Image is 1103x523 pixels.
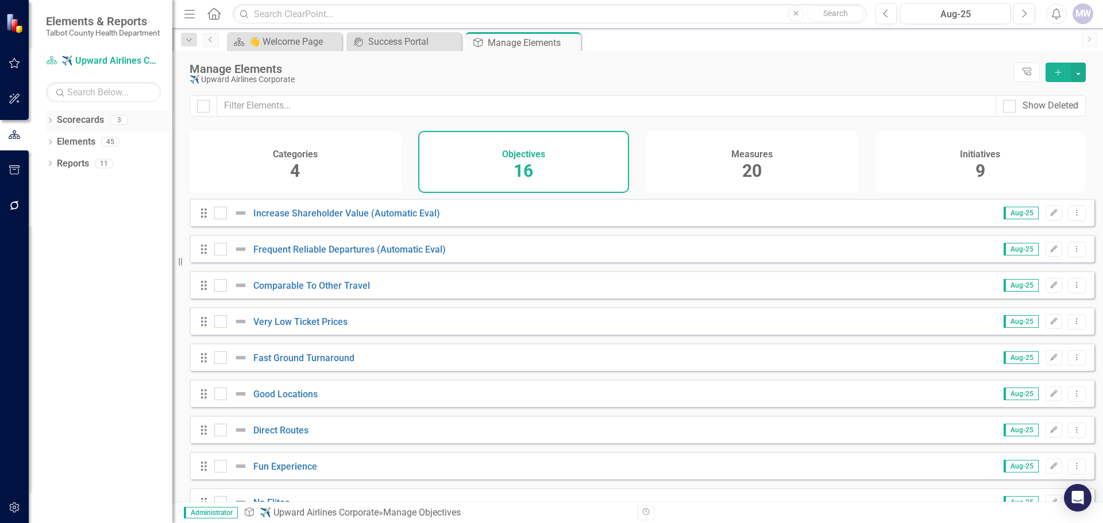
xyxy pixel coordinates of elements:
a: Elements [57,135,95,149]
div: 45 [101,137,119,147]
a: Increase Shareholder Value (Automatic Eval) [253,208,440,219]
div: Aug-25 [904,7,1006,21]
img: Not Defined [234,459,248,473]
span: Aug-25 [1004,460,1039,472]
a: Very Low Ticket Prices [253,316,348,327]
img: Not Defined [234,206,248,220]
span: 16 [514,161,533,181]
img: Not Defined [234,278,248,292]
img: ClearPoint Strategy [6,13,26,33]
a: Scorecards [57,114,104,127]
button: Aug-25 [900,3,1011,24]
div: ✈️ Upward Airlines Corporate [190,75,1008,84]
input: Filter Elements... [217,95,996,117]
div: 11 [95,158,113,168]
div: 3 [110,115,128,125]
a: Reports [57,157,89,171]
div: » Manage Objectives [244,506,629,520]
a: Success Portal [349,34,458,49]
span: Aug-25 [1004,351,1039,364]
span: Elements & Reports [46,14,160,28]
span: Aug-25 [1004,243,1039,255]
div: 👋 Welcome Page [249,34,339,49]
span: Aug-25 [1004,496,1039,509]
span: 4 [290,161,300,181]
img: Not Defined [234,242,248,256]
a: Frequent Reliable Departures (Automatic Eval) [253,244,446,255]
small: Talbot County Health Department [46,28,160,37]
img: Not Defined [234,387,248,401]
a: Fun Experience [253,461,317,472]
h4: Objectives [502,149,545,160]
img: Not Defined [234,315,248,328]
a: 👋 Welcome Page [230,34,339,49]
img: Not Defined [234,423,248,437]
a: Direct Routes [253,425,308,436]
input: Search Below... [46,82,161,102]
span: Aug-25 [1004,279,1039,292]
img: Not Defined [234,495,248,509]
span: Search [823,9,848,18]
span: Administrator [184,507,238,518]
div: Open Intercom Messenger [1064,484,1092,512]
span: Aug-25 [1004,424,1039,436]
span: 9 [975,161,985,181]
input: Search ClearPoint... [233,4,867,24]
span: Aug-25 [1004,388,1039,400]
button: MW [1073,3,1093,24]
img: Not Defined [234,351,248,365]
h4: Measures [731,149,773,160]
button: Search [807,6,864,22]
div: Manage Elements [488,36,578,50]
a: ✈️ Upward Airlines Corporate [46,55,161,68]
div: Success Portal [368,34,458,49]
div: Show Deleted [1023,99,1078,113]
span: Aug-25 [1004,207,1039,219]
span: 20 [742,161,762,181]
a: Good Locations [253,389,318,400]
a: Fast Ground Turnaround [253,352,354,363]
h4: Initiatives [960,149,1000,160]
a: ✈️ Upward Airlines Corporate [260,507,379,518]
a: Comparable To Other Travel [253,280,370,291]
h4: Categories [273,149,318,160]
div: Manage Elements [190,63,1008,75]
span: Aug-25 [1004,315,1039,328]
